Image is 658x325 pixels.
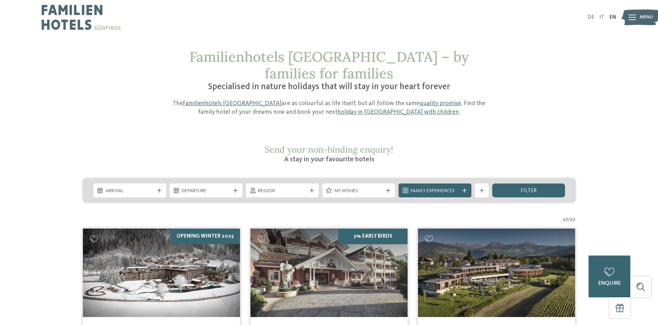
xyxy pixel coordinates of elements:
[420,100,461,106] a: quality promise
[284,156,374,163] span: A stay in your favourite hotels
[105,188,154,195] span: Arrival
[609,15,616,20] a: EN
[164,99,494,117] p: The are as colourful as life itself, but all follow the same . Find the family hotel of your drea...
[411,188,459,195] span: Family Experiences
[265,144,393,155] span: Send your non-binding enquiry!
[418,229,575,317] img: Looking for family hotels? Find the best ones here!
[588,15,594,20] a: DE
[640,14,653,21] span: Menu
[570,216,575,223] span: 27
[568,216,570,223] span: /
[189,48,469,82] span: Familienhotels [GEOGRAPHIC_DATA] – by families for families
[521,188,537,194] span: filter
[599,15,604,20] a: IT
[334,188,383,195] span: My wishes
[183,100,282,106] a: Familienhotels [GEOGRAPHIC_DATA]
[208,83,450,91] span: Specialised in nature holidays that will stay in your heart forever
[250,229,408,317] img: Family Spa Grand Hotel Cavallino Bianco ****ˢ
[337,109,459,115] a: holiday in [GEOGRAPHIC_DATA] with children
[182,188,230,195] span: Departure
[258,188,307,195] span: Region
[589,256,630,297] a: enquire
[563,216,568,223] span: 27
[598,281,621,286] span: enquire
[83,229,240,317] img: Looking for family hotels? Find the best ones here!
